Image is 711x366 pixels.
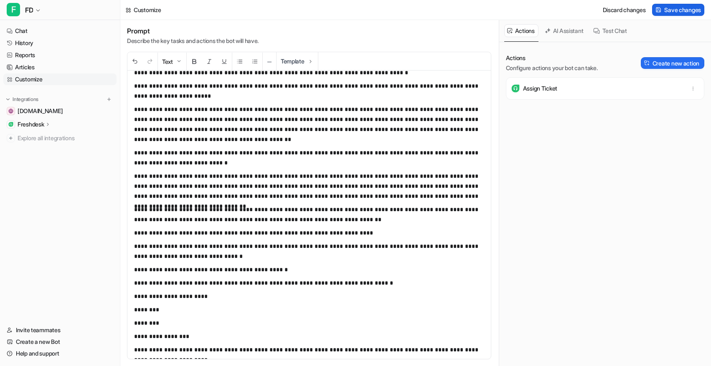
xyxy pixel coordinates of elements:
[3,49,117,61] a: Reports
[18,131,113,145] span: Explore all integrations
[13,96,38,103] p: Integrations
[307,58,314,65] img: Template
[206,58,213,65] img: Italic
[506,64,598,72] p: Configure actions your bot can take.
[25,4,33,16] span: FD
[3,61,117,73] a: Articles
[641,57,704,69] button: Create new action
[277,52,318,70] button: Template
[3,105,117,117] a: support.xyzreality.com[DOMAIN_NAME]
[511,84,520,93] img: Assign Ticket icon
[158,53,186,71] button: Text
[142,53,157,71] button: Redo
[542,24,587,37] button: AI Assistant
[504,24,538,37] button: Actions
[134,5,161,14] div: Customize
[18,120,44,129] p: Freshdesk
[3,132,117,144] a: Explore all integrations
[232,53,247,71] button: Unordered List
[8,122,13,127] img: Freshdesk
[3,324,117,336] a: Invite teammates
[263,53,276,71] button: ─
[506,54,598,62] p: Actions
[187,53,202,71] button: Bold
[3,73,117,85] a: Customize
[644,60,650,66] img: Create action
[106,96,112,102] img: menu_add.svg
[3,336,117,348] a: Create a new Bot
[175,58,182,65] img: Dropdown Down Arrow
[5,96,11,102] img: expand menu
[217,53,232,71] button: Underline
[3,37,117,49] a: History
[664,5,701,14] span: Save changes
[7,3,20,16] span: F
[590,24,630,37] button: Test Chat
[191,58,198,65] img: Bold
[127,37,259,45] p: Describe the key tasks and actions the bot will have.
[221,58,228,65] img: Underline
[132,58,138,65] img: Undo
[3,95,41,103] button: Integrations
[8,109,13,114] img: support.xyzreality.com
[127,27,259,35] h1: Prompt
[202,53,217,71] button: Italic
[251,58,258,65] img: Ordered List
[7,134,15,142] img: explore all integrations
[3,348,117,359] a: Help and support
[127,53,142,71] button: Undo
[147,58,153,65] img: Redo
[236,58,243,65] img: Unordered List
[652,4,704,16] button: Save changes
[3,25,117,37] a: Chat
[523,84,557,93] p: Assign Ticket
[599,4,649,16] button: Discard changes
[18,107,63,115] span: [DOMAIN_NAME]
[247,53,262,71] button: Ordered List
